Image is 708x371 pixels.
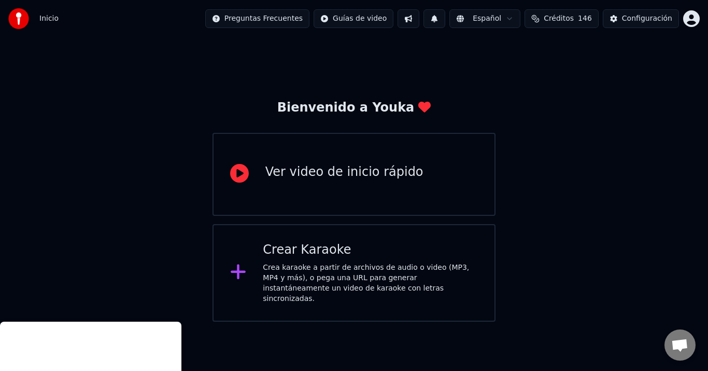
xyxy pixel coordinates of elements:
[265,164,423,181] div: Ver video de inicio rápido
[664,329,696,361] div: Chat abierto
[578,13,592,24] span: 146
[205,9,309,28] button: Preguntas Frecuentes
[8,8,29,29] img: youka
[39,13,59,24] span: Inicio
[263,263,478,304] div: Crea karaoke a partir de archivos de audio o video (MP3, MP4 y más), o pega una URL para generar ...
[39,13,59,24] nav: breadcrumb
[525,9,599,28] button: Créditos146
[263,242,478,258] div: Crear Karaoke
[622,13,672,24] div: Configuración
[603,9,679,28] button: Configuración
[277,100,431,116] div: Bienvenido a Youka
[314,9,393,28] button: Guías de video
[544,13,574,24] span: Créditos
